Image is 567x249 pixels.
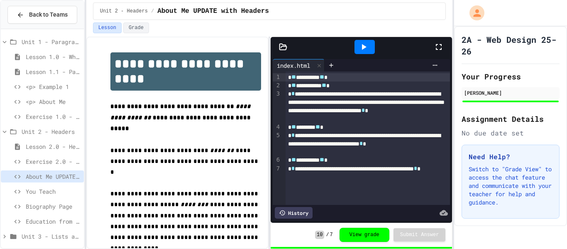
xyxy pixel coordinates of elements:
h2: Your Progress [462,71,560,82]
span: Submit Answer [400,232,439,238]
span: Unit 3 - Lists and Links [22,232,81,241]
button: Submit Answer [393,228,446,242]
span: Unit 1 - Paragraphs [22,37,81,46]
div: [PERSON_NAME] [464,89,557,96]
span: Unit 2 - Headers [100,8,148,15]
button: View grade [340,228,389,242]
div: 4 [273,123,281,131]
span: <p> Example 1 [26,82,81,91]
span: About Me UPDATE with Headers [26,172,81,181]
button: Back to Teams [7,6,77,24]
span: Exercise 1.0 - Two Truths and a Lie [26,112,81,121]
span: Lesson 1.1 - Paragraphs [26,67,81,76]
span: Lesson 2.0 - Headers [26,142,81,151]
div: 5 [273,131,281,156]
span: / [326,232,329,238]
span: / [151,8,154,15]
h1: 2A - Web Design 25-26 [462,34,560,57]
button: Grade [123,22,149,33]
span: Lesson 1.0 - What is HTML? [26,52,81,61]
p: Switch to "Grade View" to access the chat feature and communicate with your teacher for help and ... [469,165,552,207]
div: No due date set [462,128,560,138]
div: 3 [273,90,281,123]
div: 7 [273,165,281,181]
span: Biography Page [26,202,81,211]
button: Lesson [93,22,122,33]
span: Unit 2 - Headers [22,127,81,136]
span: Education from Scratch [26,217,81,226]
div: 1 [273,73,281,81]
div: index.html [273,61,314,70]
span: Exercise 2.0 - Header Practice [26,157,81,166]
h3: Need Help? [469,152,552,162]
div: index.html [273,59,325,71]
span: <p> About Me [26,97,81,106]
span: About Me UPDATE with Headers [157,6,269,16]
div: My Account [461,3,486,22]
span: 10 [315,231,324,239]
div: 6 [273,156,281,164]
h2: Assignment Details [462,113,560,125]
span: You Teach [26,187,81,196]
span: 7 [330,232,333,238]
div: History [275,207,313,219]
div: 2 [273,81,281,90]
span: Back to Teams [29,10,68,19]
